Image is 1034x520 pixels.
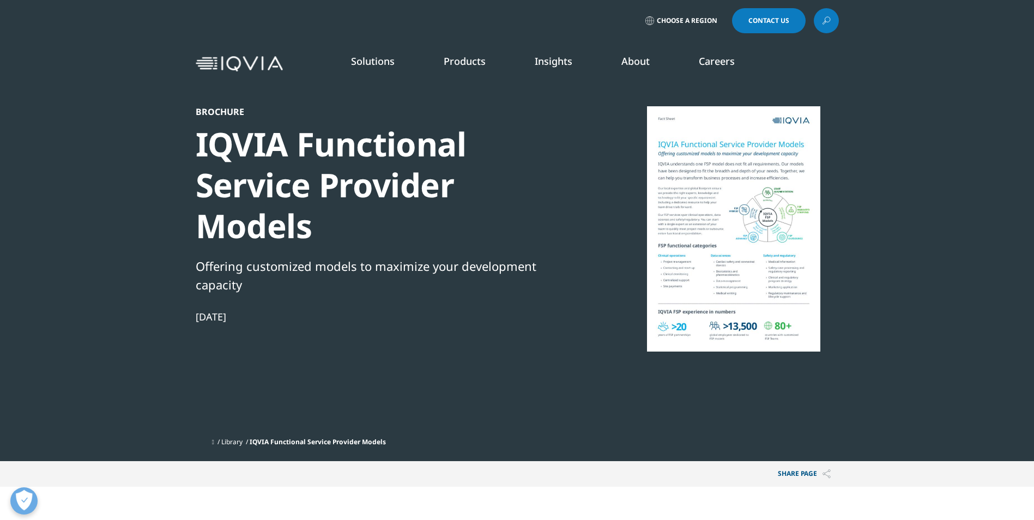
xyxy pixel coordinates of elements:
div: [DATE] [196,310,570,323]
div: IQVIA Functional Service Provider Models [196,124,570,246]
button: Open Preferences [10,487,38,515]
a: About [621,55,650,68]
div: Brochure [196,106,570,117]
p: Share PAGE [770,461,839,487]
nav: Primary [287,38,839,89]
a: Library [221,437,243,446]
span: Choose a Region [657,16,717,25]
div: Offering customized models to maximize your development capacity [196,257,570,294]
span: IQVIA Functional Service Provider Models [250,437,386,446]
img: IQVIA Healthcare Information Technology and Pharma Clinical Research Company [196,56,283,72]
a: Insights [535,55,572,68]
button: Share PAGEShare PAGE [770,461,839,487]
a: Careers [699,55,735,68]
span: Contact Us [748,17,789,24]
a: Contact Us [732,8,806,33]
img: Share PAGE [823,469,831,479]
a: Products [444,55,486,68]
a: Solutions [351,55,395,68]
